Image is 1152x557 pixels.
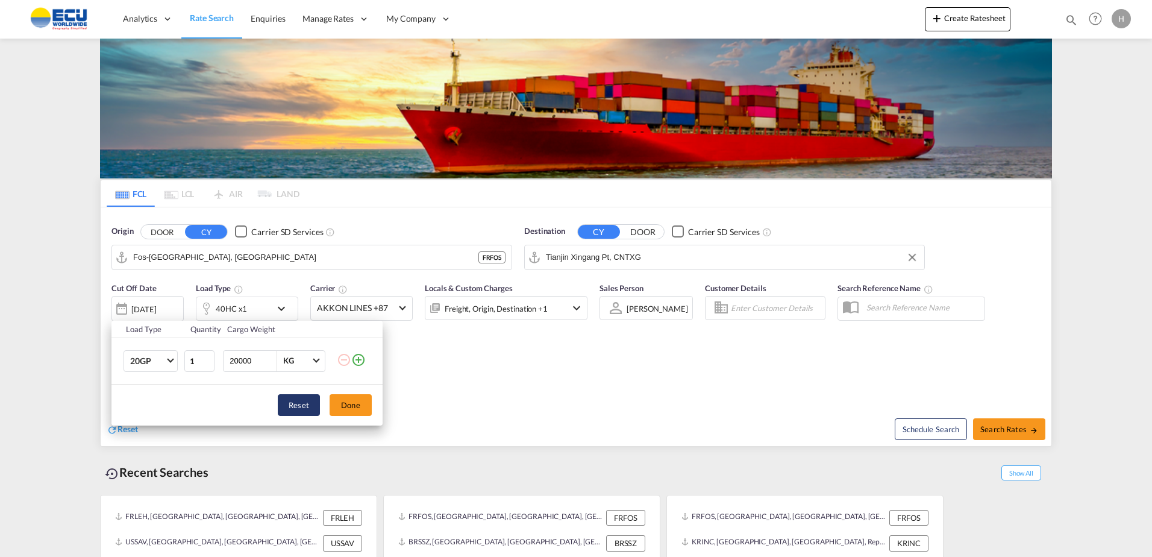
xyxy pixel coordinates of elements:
[130,355,165,367] span: 20GP
[184,350,214,372] input: Qty
[227,324,330,335] div: Cargo Weight
[111,321,183,338] th: Load Type
[228,351,277,371] input: Enter Weight
[124,350,178,372] md-select: Choose: 20GP
[283,356,294,365] div: KG
[330,394,372,416] button: Done
[351,353,366,367] md-icon: icon-plus-circle-outline
[183,321,221,338] th: Quantity
[337,353,351,367] md-icon: icon-minus-circle-outline
[278,394,320,416] button: Reset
